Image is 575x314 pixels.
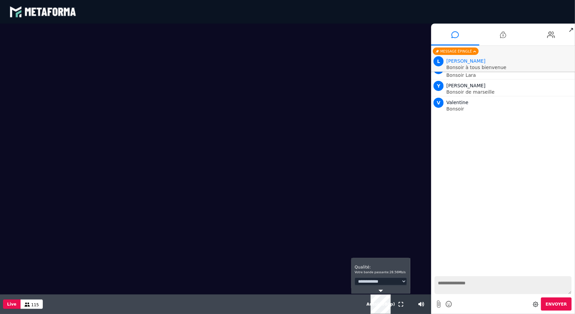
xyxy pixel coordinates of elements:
p: Bonsoir [446,106,573,111]
button: Live [3,300,21,309]
span: Votre bande passante : 28.56 Mb/s [355,271,406,274]
p: Bonsoir à tous bienvenue [446,65,573,70]
span: V [434,98,444,108]
span: Valentine [446,100,468,105]
span: Envoyer [546,302,567,307]
span: 115 [31,303,39,307]
span: Y [434,81,444,91]
span: Animateur [446,58,485,64]
div: Qualité : [355,261,407,275]
span: [PERSON_NAME] [446,83,485,88]
span: ↗ [567,24,575,36]
span: Auto ( 1080 p) [366,302,395,307]
button: Envoyer [541,297,572,311]
p: Bonsoir de marseille [446,90,573,94]
div: Message épinglé [433,48,479,55]
p: Bonsoir Lara [446,73,573,77]
span: L [434,56,444,66]
button: Auto(1080p) [365,294,396,314]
